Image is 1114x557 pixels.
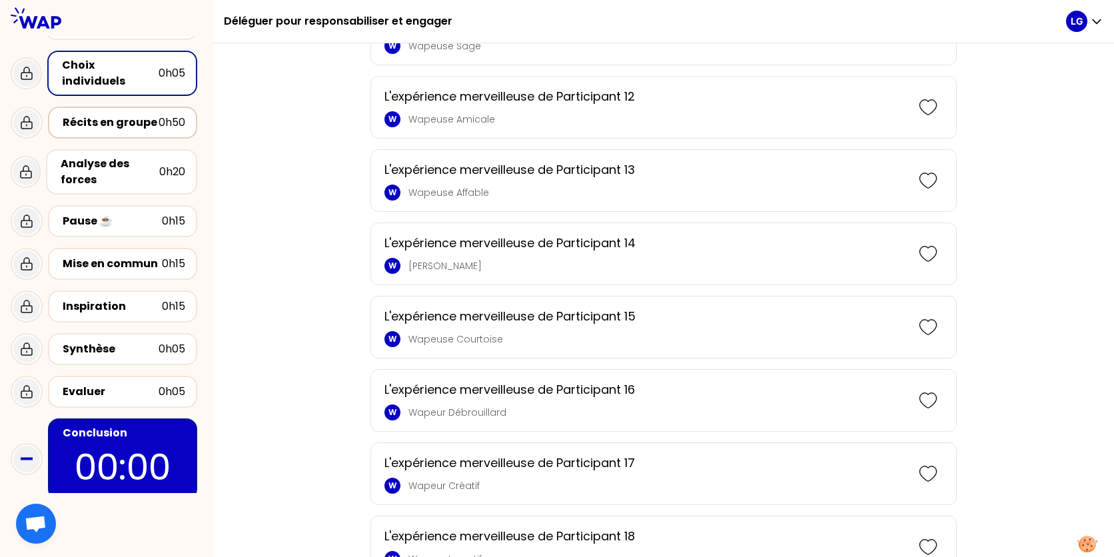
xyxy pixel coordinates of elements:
[63,256,162,272] div: Mise en commun
[384,527,905,546] p: L'expérience merveilleuse de Participant 18
[16,504,56,544] div: Ouvrir le chat
[62,57,159,89] div: Choix individuels
[408,259,905,273] p: [PERSON_NAME]
[63,115,159,131] div: Récits en groupe
[408,186,905,199] p: Wapeuse Affable
[63,384,159,400] div: Evaluer
[384,234,905,253] p: L'expérience merveilleuse de Participant 14
[63,213,162,229] div: Pause ☕️
[408,113,905,126] p: Wapeuse Amicale
[408,332,905,346] p: Wapeuse Courtoise
[384,454,905,472] p: L'expérience merveilleuse de Participant 17
[388,187,396,198] p: W
[408,406,905,419] p: Wapeur Débrouillard
[384,87,905,106] p: L'expérience merveilleuse de Participant 12
[408,39,905,53] p: Wapeuse Sage
[408,479,905,492] p: Wapeur Créatif
[388,114,396,125] p: W
[63,425,185,441] div: Conclusion
[384,307,905,326] p: L'expérience merveilleuse de Participant 15
[159,65,185,81] div: 0h05
[1066,11,1103,32] button: LG
[60,441,185,493] p: 00:00
[63,298,162,314] div: Inspiration
[159,115,185,131] div: 0h50
[388,407,396,418] p: W
[388,41,396,51] p: W
[162,213,185,229] div: 0h15
[388,334,396,344] p: W
[1071,15,1083,28] p: LG
[159,164,185,180] div: 0h20
[388,480,396,491] p: W
[162,298,185,314] div: 0h15
[384,380,905,399] p: L'expérience merveilleuse de Participant 16
[388,261,396,271] p: W
[384,161,905,179] p: L'expérience merveilleuse de Participant 13
[61,156,159,188] div: Analyse des forces
[63,341,159,357] div: Synthèse
[159,341,185,357] div: 0h05
[162,256,185,272] div: 0h15
[159,384,185,400] div: 0h05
